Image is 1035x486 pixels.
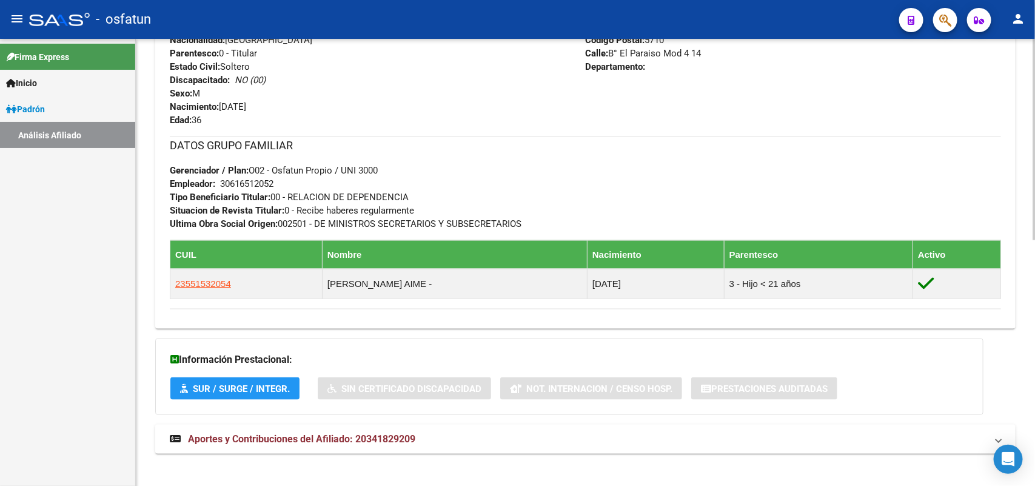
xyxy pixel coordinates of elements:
button: Sin Certificado Discapacidad [318,377,491,400]
span: Not. Internacion / Censo Hosp. [526,383,672,394]
h3: Información Prestacional: [170,351,968,368]
strong: Parentesco: [170,48,219,59]
span: 00 - RELACION DE DEPENDENCIA [170,192,409,203]
span: [GEOGRAPHIC_DATA] [170,35,312,46]
mat-icon: person [1011,12,1025,26]
strong: Nacimiento: [170,101,219,112]
th: CUIL [170,240,323,269]
span: Soltero [170,61,250,72]
mat-expansion-panel-header: Aportes y Contribuciones del Afiliado: 20341829209 [155,425,1016,454]
span: 002501 - DE MINISTROS SECRETARIOS Y SUBSECRETARIOS [170,218,521,229]
i: NO (00) [235,75,266,86]
span: Sin Certificado Discapacidad [341,383,481,394]
strong: Gerenciador / Plan: [170,165,249,176]
span: 23551532054 [175,278,231,289]
button: Prestaciones Auditadas [691,377,837,400]
th: Activo [913,240,1001,269]
span: M [170,88,200,99]
span: Prestaciones Auditadas [711,383,828,394]
span: O02 - Osfatun Propio / UNI 3000 [170,165,378,176]
span: 36 [170,115,201,126]
span: SUR / SURGE / INTEGR. [193,383,290,394]
span: 0 - Recibe haberes regularmente [170,205,414,216]
span: B° El Paraiso Mod 4 14 [586,48,702,59]
th: Parentesco [724,240,913,269]
strong: Edad: [170,115,192,126]
h3: DATOS GRUPO FAMILIAR [170,137,1001,154]
strong: Departamento: [586,61,646,72]
mat-icon: menu [10,12,24,26]
td: 3 - Hijo < 21 años [724,269,913,299]
strong: Ultima Obra Social Origen: [170,218,278,229]
th: Nombre [322,240,587,269]
td: [DATE] [588,269,725,299]
span: Padrón [6,103,45,116]
strong: Empleador: [170,178,215,189]
span: Aportes y Contribuciones del Afiliado: 20341829209 [188,433,415,445]
span: [DATE] [170,101,246,112]
span: Inicio [6,76,37,90]
span: Firma Express [6,50,69,64]
button: Not. Internacion / Censo Hosp. [500,377,682,400]
td: [PERSON_NAME] AIME - [322,269,587,299]
div: 30616512052 [220,177,273,191]
strong: Nacionalidad: [170,35,225,46]
strong: Calle: [586,48,609,59]
span: 5710 [586,35,665,46]
strong: Código Postal: [586,35,645,46]
th: Nacimiento [588,240,725,269]
strong: Situacion de Revista Titular: [170,205,284,216]
span: 0 - Titular [170,48,257,59]
strong: Discapacitado: [170,75,230,86]
button: SUR / SURGE / INTEGR. [170,377,300,400]
div: Open Intercom Messenger [994,445,1023,474]
span: - osfatun [96,6,151,33]
strong: Estado Civil: [170,61,220,72]
strong: Tipo Beneficiario Titular: [170,192,270,203]
strong: Sexo: [170,88,192,99]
